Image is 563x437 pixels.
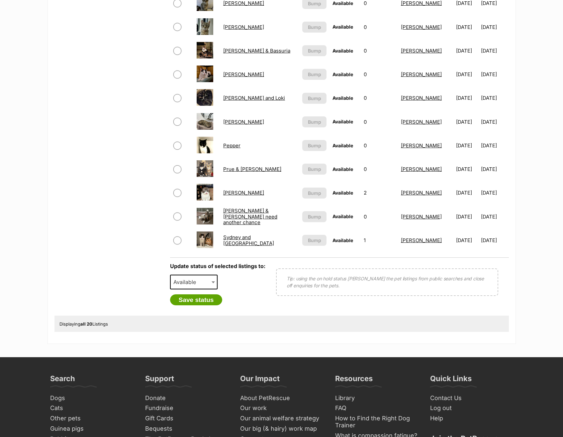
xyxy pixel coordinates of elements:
a: [PERSON_NAME] [401,48,442,54]
td: [DATE] [481,86,508,109]
span: Available [332,72,353,77]
a: [PERSON_NAME] [401,166,442,172]
a: [PERSON_NAME] & [PERSON_NAME] need another chance [223,208,277,225]
span: Bump [308,24,321,31]
a: How to Find the Right Dog Trainer [332,413,421,430]
a: Dogs [47,393,136,403]
a: [PERSON_NAME] [401,95,442,101]
a: [PERSON_NAME] [401,24,442,30]
a: Prue & [PERSON_NAME] [223,166,281,172]
span: Bump [308,166,321,173]
button: Bump [302,188,327,199]
a: Contact Us [427,393,516,403]
a: Bequests [142,424,231,434]
span: Available [332,119,353,124]
a: Pepper [223,142,240,149]
span: Displaying Listings [59,321,108,327]
button: Bump [302,140,327,151]
a: Other pets [47,413,136,424]
a: Guinea pigs [47,424,136,434]
td: [DATE] [453,181,480,204]
span: Available [332,0,353,6]
td: [DATE] [481,134,508,157]
a: Fundraise [142,403,231,413]
a: [PERSON_NAME] [401,190,442,196]
td: [DATE] [453,86,480,109]
a: Cats [47,403,136,413]
a: [PERSON_NAME] & Bassuria [223,48,290,54]
td: [DATE] [481,158,508,181]
button: Bump [302,22,327,33]
button: Bump [302,116,327,127]
a: [PERSON_NAME] [401,119,442,125]
h3: Our Impact [240,374,280,387]
span: Bump [308,190,321,197]
a: Sydney and [GEOGRAPHIC_DATA] [223,234,274,246]
td: [DATE] [453,63,480,86]
span: Available [332,143,353,148]
td: [DATE] [481,110,508,133]
span: Available [332,190,353,196]
td: [DATE] [481,16,508,39]
td: 0 [361,16,398,39]
td: 0 [361,63,398,86]
a: [PERSON_NAME] [223,119,264,125]
a: Log out [427,403,516,413]
a: [PERSON_NAME] [401,142,442,149]
a: Our big (& hairy) work map [237,424,326,434]
a: Our animal welfare strategy [237,413,326,424]
span: Available [170,275,218,289]
a: Library [332,393,421,403]
span: Bump [308,237,321,244]
span: Bump [308,47,321,54]
button: Bump [302,93,327,104]
img: Julie & Bassuria [197,42,213,59]
td: 2 [361,181,398,204]
a: Help [427,413,516,424]
span: Bump [308,95,321,102]
button: Bump [302,211,327,222]
a: [PERSON_NAME] [401,71,442,77]
span: Bump [308,118,321,125]
strong: all 20 [80,321,92,327]
h3: Quick Links [430,374,472,387]
td: 0 [361,205,398,228]
a: Donate [142,393,231,403]
td: [DATE] [453,16,480,39]
span: Available [332,237,353,243]
button: Bump [302,69,327,80]
td: [DATE] [453,205,480,228]
td: [DATE] [453,158,480,181]
label: Update status of selected listings to: [170,263,265,269]
td: [DATE] [453,39,480,62]
td: [DATE] [481,205,508,228]
span: Available [332,24,353,30]
span: Available [332,48,353,54]
span: Available [332,95,353,101]
span: Bump [308,213,321,220]
td: 0 [361,158,398,181]
span: Available [332,214,353,219]
a: FAQ [332,403,421,413]
td: 0 [361,86,398,109]
h3: Search [50,374,75,387]
td: [DATE] [453,110,480,133]
button: Bump [302,164,327,175]
span: Bump [308,71,321,78]
a: Our work [237,403,326,413]
button: Save status [170,294,223,306]
span: Available [171,277,203,287]
td: [DATE] [481,229,508,252]
td: 0 [361,39,398,62]
td: 0 [361,110,398,133]
a: [PERSON_NAME] and Loki [223,95,285,101]
a: About PetRescue [237,393,326,403]
a: [PERSON_NAME] [223,24,264,30]
button: Bump [302,235,327,246]
span: Bump [308,142,321,149]
td: 1 [361,229,398,252]
td: [DATE] [481,63,508,86]
h3: Support [145,374,174,387]
button: Bump [302,45,327,56]
td: [DATE] [481,181,508,204]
